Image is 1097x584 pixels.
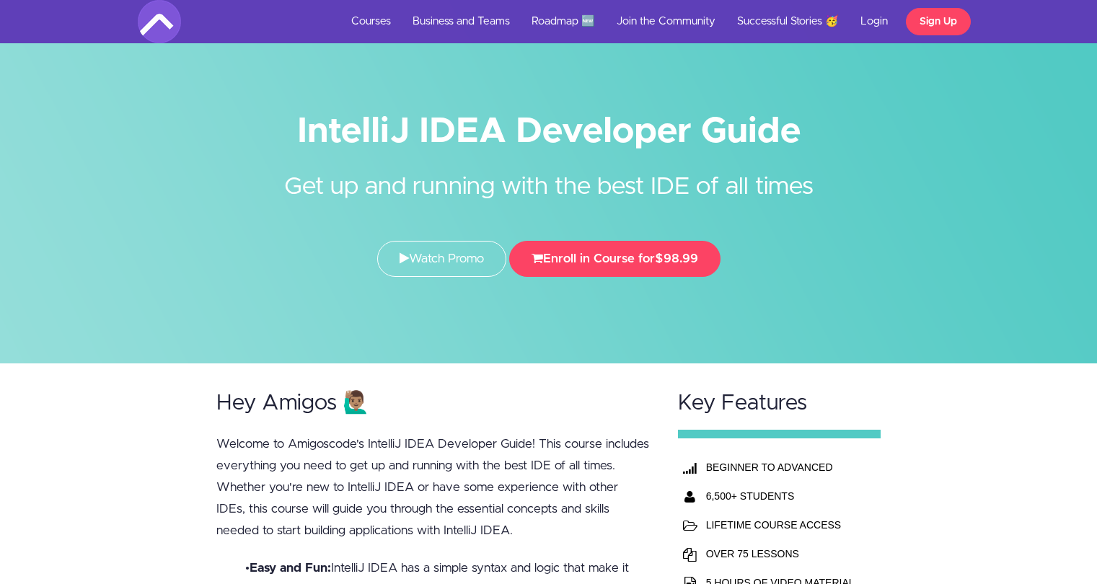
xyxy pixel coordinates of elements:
span: $98.99 [655,252,698,265]
button: Enroll in Course for$98.99 [509,241,721,277]
h2: Get up and running with the best IDE of all times [278,148,819,205]
td: OVER 75 LESSONS [702,539,858,568]
th: BEGINNER TO ADVANCED [702,453,858,482]
h2: Key Features [678,391,881,415]
td: LIFETIME COURSE ACCESS [702,510,858,539]
h1: IntelliJ IDEA Developer Guide [138,115,960,148]
p: Welcome to Amigoscode's IntelliJ IDEA Developer Guide! This course includes everything you need t... [216,433,651,541]
a: Watch Promo [377,241,506,277]
a: Sign Up [906,8,971,35]
b: Easy and Fun: [250,562,331,574]
h2: Hey Amigos 🙋🏽‍♂️ [216,391,651,415]
th: 6,500+ STUDENTS [702,482,858,510]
